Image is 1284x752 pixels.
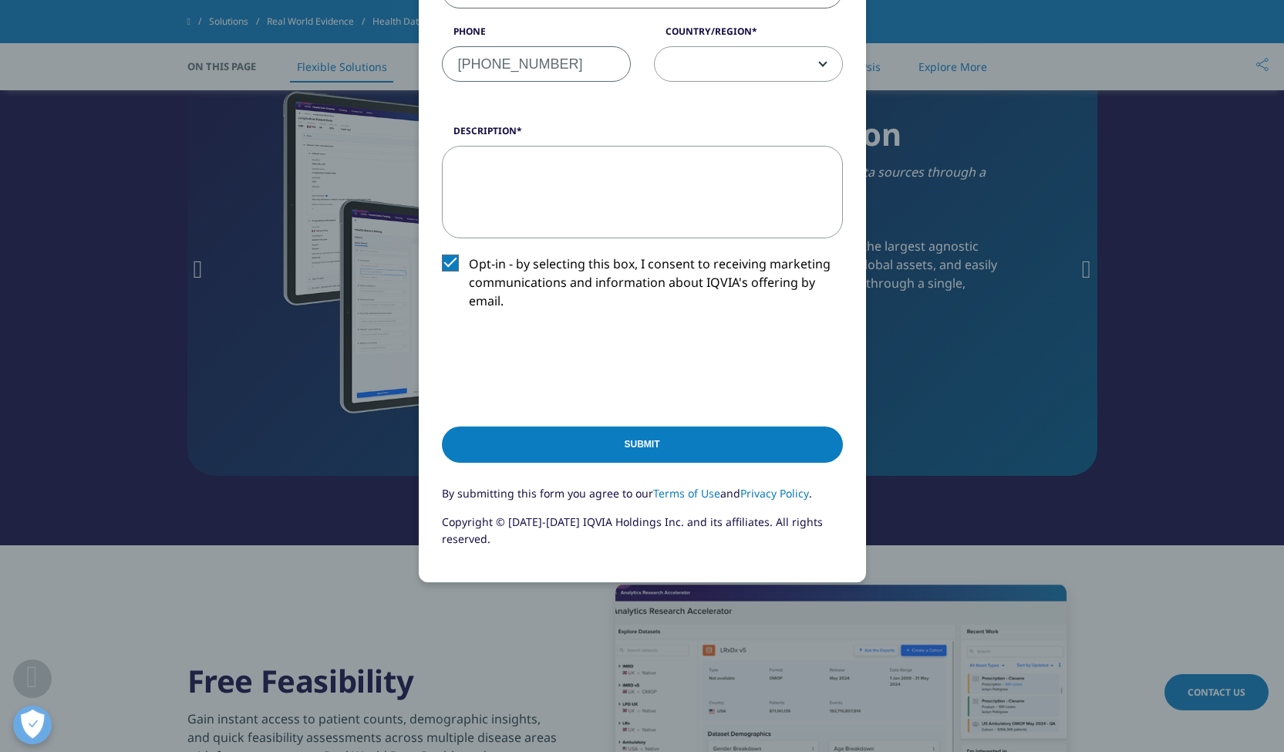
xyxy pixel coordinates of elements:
[442,255,843,319] label: Opt-in - by selecting this box, I consent to receiving marketing communications and information a...
[442,514,843,559] p: Copyright © [DATE]-[DATE] IQVIA Holdings Inc. and its affiliates. All rights reserved.
[442,124,843,146] label: Description
[442,427,843,463] input: Submit
[442,25,631,46] label: Phone
[654,25,843,46] label: Country/Region
[740,486,809,501] a: Privacy Policy
[442,485,843,514] p: By submitting this form you agree to our and .
[13,706,52,744] button: Open Preferences
[442,335,676,395] iframe: reCAPTCHA
[653,486,720,501] a: Terms of Use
